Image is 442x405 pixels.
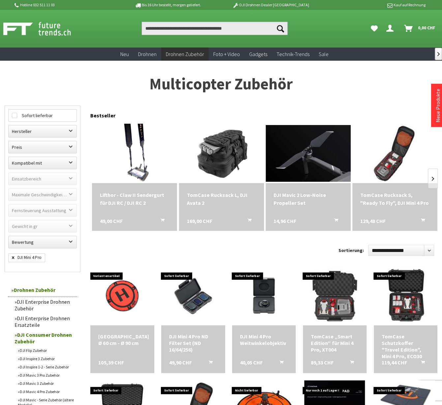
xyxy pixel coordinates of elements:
[274,191,343,207] a: DJI Mavic 2 Low-Noise Propeller Set 14,96 CHF In den Warenkorb
[401,22,439,35] a: Warenkorb
[245,47,272,61] a: Gadgets
[339,245,364,256] label: Sortierung:
[382,333,429,359] div: TomCase Schutzkoffer "Travel Edition", Mini 4 Pro, ECO30
[382,333,429,359] a: TomCase Schutzkoffer "Travel Edition", Mini 4 Pro, ECO30 119,44 CHF In den Warenkorb
[11,313,77,330] a: DJI Enterprise Drohnen Ersatzteile
[413,359,429,368] button: In den Warenkorb
[240,217,255,226] button: In den Warenkorb
[314,47,333,61] a: Sale
[187,191,256,207] div: TomCase Rucksack L, DJI Avata 2
[384,22,399,35] a: Dein Konto
[322,1,425,9] p: Kauf auf Rechnung
[187,191,256,207] a: TomCase Rucksack L, DJI Avata 2 169,00 CHF In den Warenkorb
[100,191,169,207] div: Lifthor - Claw II Sendergurt für DJI RC / DJI RC 2
[9,220,76,232] label: Gewicht in gr
[342,359,358,368] button: In den Warenkorb
[219,1,322,9] p: DJI Drohnen Dealer [GEOGRAPHIC_DATA]
[133,47,161,61] a: Drohnen
[305,266,364,325] img: TomCase „Smart Edition“ für Mini 4 Pro, XT004
[9,157,76,169] label: Kompatibel mit
[98,359,124,366] span: 105,39 CHF
[15,363,77,371] a: DJI Inspire 1-2 - Serie Zubehör
[434,89,441,122] a: Neue Produkte
[116,47,133,61] a: Neu
[98,333,146,346] div: [GEOGRAPHIC_DATA] Ø 60 cm - Ø 90 cm
[153,217,168,226] button: In den Warenkorb
[116,1,219,9] p: Bis 16 Uhr bestellt, morgen geliefert.
[90,106,437,122] div: Bestseller
[382,359,407,366] span: 119,44 CHF
[14,1,116,9] p: Hotline 032 511 11 03
[11,330,77,346] a: DJI Consumer Drohnen Zubehör
[213,51,240,57] span: Foto + Video
[311,359,334,366] span: 89,33 CHF
[272,47,314,61] a: Technik-Trends
[360,217,386,225] span: 129,48 CHF
[3,20,85,37] img: Shop Futuretrends - zur Startseite wechseln
[9,204,76,216] label: Fernsteuerung Ausstattung
[169,359,192,366] span: 49,90 CHF
[360,191,429,207] a: TomCase Rucksack S, "Ready To Fly", DJI Mini 4 Pro 129,48 CHF In den Warenkorb
[15,371,77,379] a: DJI Mavic 3 Pro Zubehör
[311,333,359,353] div: TomCase „Smart Edition“ für Mini 4 Pro, XT004
[232,270,296,321] img: DJI Mini 4 Pro Weitwinkelobjektiv
[187,217,212,225] span: 169,00 CHF
[249,51,267,57] span: Gadgets
[100,217,123,225] span: 49,00 CHF
[98,333,146,346] a: [GEOGRAPHIC_DATA] Ø 60 cm - Ø 90 cm 105,39 CHF
[166,51,204,57] span: Drohnen Zubehör
[376,266,435,325] img: TomCase Schutzkoffer "Travel Edition", Mini 4 Pro, ECO30
[319,51,329,57] span: Sale
[274,22,287,35] button: Suchen
[360,191,429,207] div: TomCase Rucksack S, "Ready To Fly", DJI Mini 4 Pro
[201,359,217,368] button: In den Warenkorb
[240,333,288,346] div: DJI Mini 4 Pro Weitwinkelobjektiv
[418,22,435,33] span: 0,00 CHF
[277,51,309,57] span: Technik-Trends
[11,297,77,313] a: DJI Enterprise Drohnen Zubehör
[9,109,76,121] label: Sofort lieferbar
[413,217,429,226] button: In den Warenkorb
[9,236,76,248] label: Bewertung
[311,333,359,353] a: TomCase „Smart Edition“ für Mini 4 Pro, XT004 89,33 CHF In den Warenkorb
[192,124,251,183] img: TomCase Rucksack L, DJI Avata 2
[161,47,209,61] a: Drohnen Zubehör
[169,333,217,353] div: DJI Mini 4 Pro ND Filter Set (ND 16/64/256)
[138,51,157,57] span: Drohnen
[326,217,342,226] button: In den Warenkorb
[274,217,296,225] span: 14,96 CHF
[8,283,77,297] a: Drohnen Zubehör
[365,124,425,183] img: TomCase Rucksack S, "Ready To Fly", DJI Mini 4 Pro
[9,125,76,137] label: Hersteller
[15,379,77,388] a: DJI Mavic 3 Zubehör
[8,253,45,262] span: DJI Mini 4 Pro
[100,191,169,207] a: Lifthor - Claw II Sendergurt für DJI RC / DJI RC 2 49,00 CHF In den Warenkorb
[120,51,129,57] span: Neu
[271,359,287,368] button: In den Warenkorb
[5,76,437,92] h1: Multicopter Zubehör
[240,359,263,366] span: 40,05 CHF
[169,333,217,353] a: DJI Mini 4 Pro ND Filter Set (ND 16/64/256) 49,90 CHF In den Warenkorb
[15,346,77,355] a: DJI Flip Zubehör
[240,333,288,346] a: DJI Mini 4 Pro Weitwinkelobjektiv 40,05 CHF In den Warenkorb
[368,22,381,35] a: Meine Favoriten
[437,52,440,56] span: 
[9,173,76,185] label: Einsatzbereich
[209,47,245,61] a: Foto + Video
[9,189,76,201] label: Maximale Geschwindigkeit in km/h
[15,388,77,396] a: DJI Mavic 4 Pro Zubehör
[113,124,156,183] img: Lifthor - Claw II Sendergurt für DJI RC / DJI RC 2
[161,270,225,321] img: DJI Mini 4 Pro ND Filter Set (ND 16/64/256)
[15,355,77,363] a: DJI Inspire 3 Zubehör
[142,22,287,35] input: Produkt, Marke, Kategorie, EAN, Artikelnummer…
[93,266,152,325] img: Hoodman Landeplatz Ø 60 cm - Ø 90 cm
[9,141,76,153] label: Preis
[274,191,343,207] div: DJI Mavic 2 Low-Noise Propeller Set
[266,125,351,182] img: DJI Mavic 2 Low-Noise Propeller Set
